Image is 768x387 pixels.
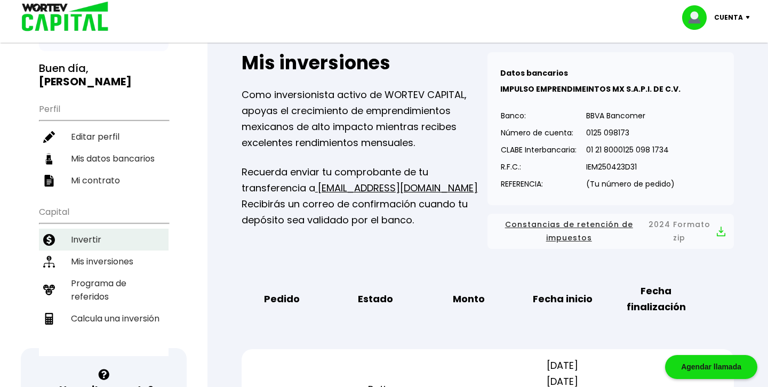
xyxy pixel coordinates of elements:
div: Agendar llamada [665,355,757,379]
a: Invertir [39,229,169,251]
img: icon-down [743,16,757,19]
img: datos-icon.10cf9172.svg [43,153,55,165]
p: Recuerda enviar tu comprobante de tu transferencia a Recibirás un correo de confirmación cuando t... [242,164,488,228]
h3: Buen día, [39,62,169,88]
a: Calcula una inversión [39,308,169,329]
b: Fecha finalización [617,283,695,315]
b: Pedido [264,291,300,307]
a: Programa de referidos [39,272,169,308]
p: (Tu número de pedido) [586,176,675,192]
img: profile-image [682,5,714,30]
p: Como inversionista activo de WORTEV CAPITAL, apoyas el crecimiento de emprendimientos mexicanos d... [242,87,488,151]
p: 0125 098173 [586,125,675,141]
ul: Perfil [39,97,169,191]
img: invertir-icon.b3b967d7.svg [43,234,55,246]
b: Fecha inicio [533,291,593,307]
img: recomiendanos-icon.9b8e9327.svg [43,284,55,296]
a: [EMAIL_ADDRESS][DOMAIN_NAME] [315,181,478,195]
b: Estado [358,291,393,307]
button: Constancias de retención de impuestos2024 Formato zip [496,218,725,245]
img: inversiones-icon.6695dc30.svg [43,256,55,268]
img: contrato-icon.f2db500c.svg [43,175,55,187]
p: IEM250423D31 [586,159,675,175]
p: REFERENCIA: [501,176,577,192]
p: 01 21 8000125 098 1734 [586,142,675,158]
p: Cuenta [714,10,743,26]
span: Constancias de retención de impuestos [496,218,642,245]
ul: Capital [39,200,169,356]
a: Editar perfil [39,126,169,148]
b: IMPULSO EMPRENDIMEINTOS MX S.A.P.I. DE C.V. [500,84,681,94]
h2: Mis inversiones [242,52,488,74]
b: Monto [453,291,485,307]
p: Banco: [501,108,577,124]
p: BBVA Bancomer [586,108,675,124]
a: Mi contrato [39,170,169,191]
p: R.F.C.: [501,159,577,175]
p: Número de cuenta: [501,125,577,141]
p: CLABE Interbancaria: [501,142,577,158]
b: Datos bancarios [500,68,568,78]
b: [PERSON_NAME] [39,74,132,89]
a: Mis datos bancarios [39,148,169,170]
img: editar-icon.952d3147.svg [43,131,55,143]
a: Mis inversiones [39,251,169,272]
img: calculadora-icon.17d418c4.svg [43,313,55,325]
